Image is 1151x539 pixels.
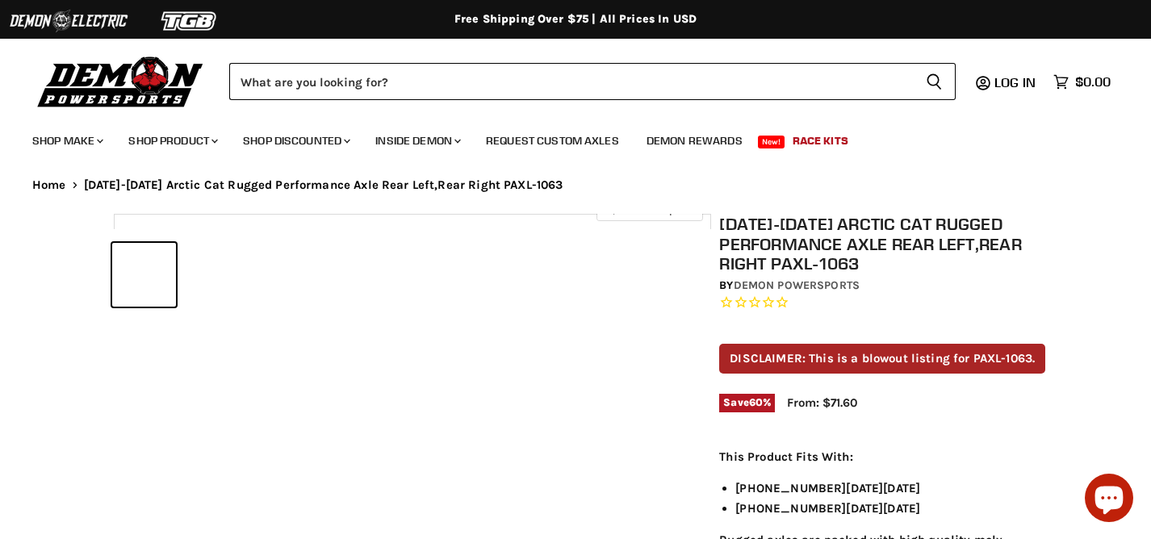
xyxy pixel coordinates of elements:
li: [PHONE_NUMBER][DATE][DATE] [735,478,1045,498]
a: Shop Make [20,124,113,157]
span: New! [758,136,785,148]
a: Log in [987,75,1045,90]
a: Shop Discounted [231,124,360,157]
button: 2005-2005 Arctic Cat Rugged Performance Axle Rear Left,Rear Right PAXL-1063 thumbnail [112,243,176,307]
span: [DATE]-[DATE] Arctic Cat Rugged Performance Axle Rear Left,Rear Right PAXL-1063 [84,178,563,192]
a: Inside Demon [363,124,471,157]
span: From: $71.60 [787,395,857,410]
p: DISCLAIMER: This is a blowout listing for PAXL-1063. [719,344,1045,374]
a: Race Kits [781,124,860,157]
span: $0.00 [1075,74,1111,90]
span: Log in [994,74,1036,90]
span: Save % [719,394,775,412]
div: by [719,277,1045,295]
a: Demon Powersports [734,278,860,292]
h1: [DATE]-[DATE] Arctic Cat Rugged Performance Axle Rear Left,Rear Right PAXL-1063 [719,214,1045,274]
span: Click to expand [605,203,694,215]
img: Demon Powersports [32,52,209,110]
span: Rated 0.0 out of 5 stars 0 reviews [719,295,1045,311]
li: [PHONE_NUMBER][DATE][DATE] [735,499,1045,518]
a: Home [32,178,66,192]
ul: Main menu [20,118,1107,157]
span: 60 [749,396,763,408]
button: Search [913,63,956,100]
img: Demon Electric Logo 2 [8,6,129,36]
a: Shop Product [116,124,228,157]
img: TGB Logo 2 [129,6,250,36]
a: Demon Rewards [634,124,755,157]
a: Request Custom Axles [474,124,631,157]
inbox-online-store-chat: Shopify online store chat [1080,474,1138,526]
input: Search [229,63,913,100]
a: $0.00 [1045,70,1119,94]
p: This Product Fits With: [719,447,1045,466]
form: Product [229,63,956,100]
